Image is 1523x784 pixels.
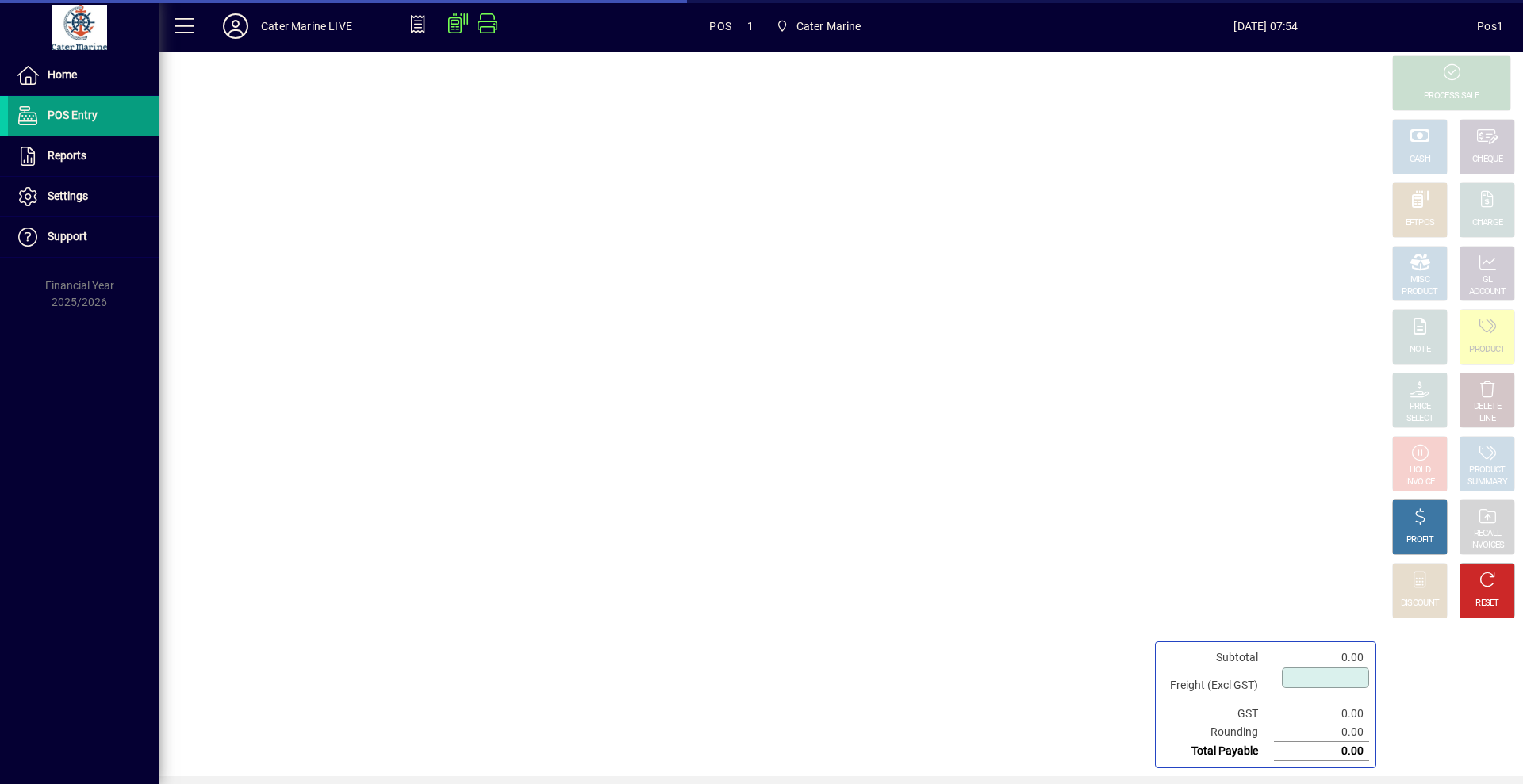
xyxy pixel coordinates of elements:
div: SELECT [1406,413,1434,425]
td: 0.00 [1274,648,1369,667]
span: Settings [48,189,88,202]
a: Support [8,217,159,257]
div: PRODUCT [1469,465,1505,476]
div: CHEQUE [1472,154,1502,166]
span: Cater Marine [796,13,861,39]
div: PRODUCT [1469,344,1505,356]
td: Freight (Excl GST) [1162,667,1274,705]
td: Total Payable [1162,742,1274,761]
div: NOTE [1410,344,1430,356]
td: 0.00 [1274,723,1369,742]
div: INVOICE [1405,476,1434,488]
a: Settings [8,177,159,216]
a: Home [8,55,159,95]
span: Support [48,230,87,243]
div: SUMMARY [1467,476,1507,488]
div: Pos1 [1477,13,1503,39]
td: Subtotal [1162,648,1274,667]
div: DISCOUNT [1401,598,1439,610]
button: Profile [210,12,261,40]
div: LINE [1479,413,1495,425]
div: DELETE [1474,401,1501,413]
div: GL [1483,274,1493,286]
div: CASH [1410,154,1430,166]
div: PRICE [1410,401,1431,413]
div: INVOICES [1470,540,1504,552]
div: Cater Marine LIVE [261,13,352,39]
span: POS [709,13,731,39]
span: [DATE] 07:54 [1055,13,1478,39]
div: ACCOUNT [1469,286,1506,298]
td: GST [1162,705,1274,723]
div: RESET [1475,598,1499,610]
td: 0.00 [1274,742,1369,761]
div: EFTPOS [1406,217,1435,229]
span: 1 [747,13,754,39]
span: POS Entry [48,109,98,121]
div: PROCESS SALE [1424,90,1479,102]
div: PROFIT [1406,534,1433,546]
span: Cater Marine [769,12,868,40]
div: PRODUCT [1402,286,1437,298]
div: RECALL [1474,528,1502,540]
td: Rounding [1162,723,1274,742]
div: CHARGE [1472,217,1503,229]
div: MISC [1410,274,1429,286]
a: Reports [8,136,159,176]
div: HOLD [1410,465,1430,476]
td: 0.00 [1274,705,1369,723]
span: Home [48,68,77,81]
span: Reports [48,149,86,162]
